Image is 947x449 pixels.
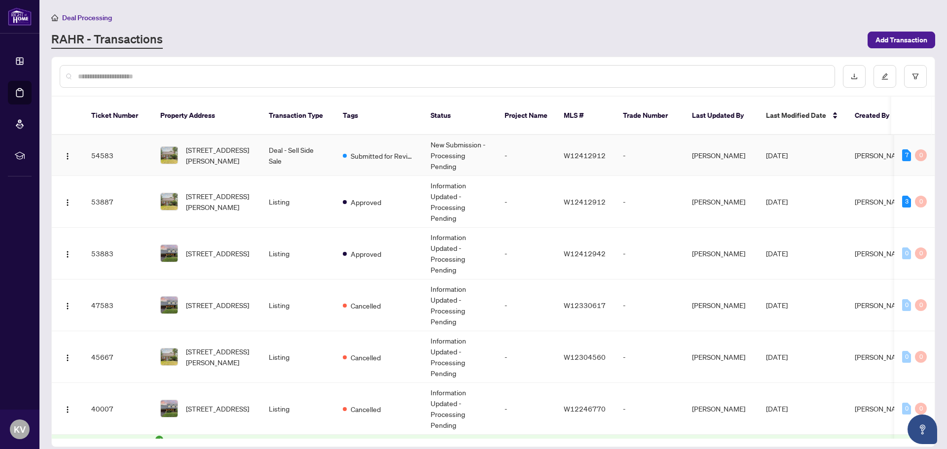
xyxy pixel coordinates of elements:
[186,346,253,368] span: [STREET_ADDRESS][PERSON_NAME]
[83,97,152,135] th: Ticket Number
[564,249,606,258] span: W12412942
[564,301,606,310] span: W12330617
[423,135,497,176] td: New Submission - Processing Pending
[186,300,249,311] span: [STREET_ADDRESS]
[766,249,788,258] span: [DATE]
[423,176,497,228] td: Information Updated - Processing Pending
[261,383,335,435] td: Listing
[902,299,911,311] div: 0
[855,249,908,258] span: [PERSON_NAME]
[161,297,178,313] img: thumbnail-img
[261,228,335,279] td: Listing
[908,414,937,444] button: Open asap
[684,97,758,135] th: Last Updated By
[684,331,758,383] td: [PERSON_NAME]
[351,404,381,414] span: Cancelled
[851,73,858,80] span: download
[423,383,497,435] td: Information Updated - Processing Pending
[684,135,758,176] td: [PERSON_NAME]
[766,404,788,413] span: [DATE]
[51,31,163,49] a: RAHR - Transactions
[902,196,911,207] div: 3
[615,228,684,279] td: -
[766,197,788,206] span: [DATE]
[564,197,606,206] span: W12412912
[855,404,908,413] span: [PERSON_NAME]
[847,97,906,135] th: Created By
[155,436,163,444] span: check-circle
[161,147,178,164] img: thumbnail-img
[351,352,381,363] span: Cancelled
[564,151,606,160] span: W12412912
[915,196,927,207] div: 0
[423,331,497,383] td: Information Updated - Processing Pending
[615,383,684,435] td: -
[186,248,249,259] span: [STREET_ADDRESS]
[766,301,788,310] span: [DATE]
[855,151,908,160] span: [PERSON_NAME]
[915,247,927,259] div: 0
[60,297,75,313] button: Logo
[423,279,497,331] td: Information Updated - Processing Pending
[83,176,152,228] td: 53887
[497,135,556,176] td: -
[64,406,72,414] img: Logo
[564,404,606,413] span: W12246770
[855,197,908,206] span: [PERSON_NAME]
[83,383,152,435] td: 40007
[64,152,72,160] img: Logo
[766,110,826,121] span: Last Modified Date
[766,151,788,160] span: [DATE]
[564,352,606,361] span: W12304560
[912,73,919,80] span: filter
[615,97,684,135] th: Trade Number
[684,176,758,228] td: [PERSON_NAME]
[261,135,335,176] td: Deal - Sell Side Sale
[186,191,253,212] span: [STREET_ADDRESS][PERSON_NAME]
[161,400,178,417] img: thumbnail-img
[14,422,26,436] span: KV
[351,248,381,259] span: Approved
[497,176,556,228] td: -
[186,144,253,166] span: [STREET_ADDRESS][PERSON_NAME]
[60,349,75,365] button: Logo
[161,348,178,365] img: thumbnail-img
[64,199,72,207] img: Logo
[497,279,556,331] td: -
[351,150,415,161] span: Submitted for Review
[902,351,911,363] div: 0
[261,331,335,383] td: Listing
[855,301,908,310] span: [PERSON_NAME]
[64,250,72,258] img: Logo
[60,401,75,416] button: Logo
[60,147,75,163] button: Logo
[902,403,911,414] div: 0
[497,228,556,279] td: -
[902,247,911,259] div: 0
[556,97,615,135] th: MLS #
[758,97,847,135] th: Last Modified Date
[881,73,888,80] span: edit
[684,279,758,331] td: [PERSON_NAME]
[868,32,935,48] button: Add Transaction
[261,176,335,228] td: Listing
[423,97,497,135] th: Status
[902,149,911,161] div: 7
[497,331,556,383] td: -
[60,194,75,209] button: Logo
[186,403,249,414] span: [STREET_ADDRESS]
[161,193,178,210] img: thumbnail-img
[766,352,788,361] span: [DATE]
[615,135,684,176] td: -
[915,403,927,414] div: 0
[615,279,684,331] td: -
[261,279,335,331] td: Listing
[423,228,497,279] td: Information Updated - Processing Pending
[51,14,58,21] span: home
[335,97,423,135] th: Tags
[83,228,152,279] td: 53883
[684,383,758,435] td: [PERSON_NAME]
[843,65,866,88] button: download
[497,383,556,435] td: -
[64,354,72,362] img: Logo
